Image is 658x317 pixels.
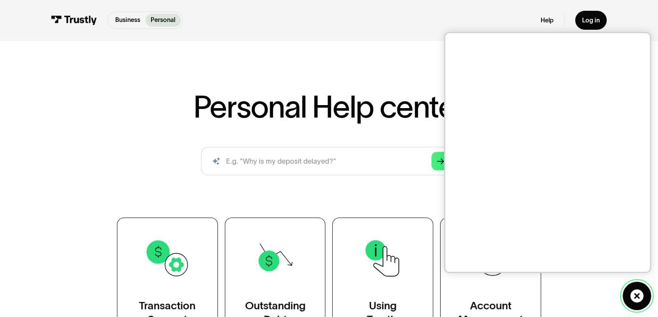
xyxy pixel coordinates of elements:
[193,91,465,122] h1: Personal Help center
[201,147,457,175] input: search
[110,14,145,27] a: Business
[151,16,175,25] p: Personal
[201,147,457,175] form: Search
[115,16,140,25] p: Business
[145,14,181,27] a: Personal
[51,16,97,25] img: Trustly Logo
[541,16,554,25] a: Help
[575,11,607,29] a: Log in
[582,16,600,25] div: Log in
